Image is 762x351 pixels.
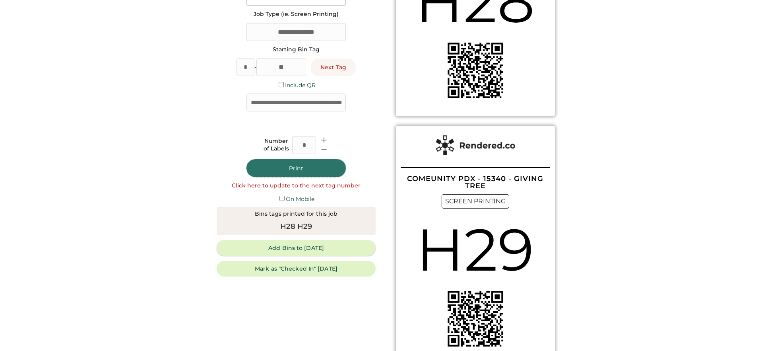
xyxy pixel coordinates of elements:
div: Job Type (ie. Screen Printing) [254,10,339,18]
div: Number of Labels [264,137,289,153]
button: Next Tag [311,58,356,76]
div: H29 [416,209,534,291]
label: Include QR [285,82,316,89]
button: Mark as "Checked In" [DATE] [217,261,376,277]
div: Starting Bin Tag [273,46,320,54]
img: Rendered%20Label%20Logo%402x.png [436,135,515,155]
div: H28 H29 [280,221,312,232]
div: - [254,63,256,71]
div: Click here to update to the next tag number [232,182,361,190]
div: COMEUNITY PDX - 15340 - GIVING TREE [401,175,550,189]
div: Bins tags printed for this job [255,210,337,218]
button: Print [246,159,346,177]
label: On Mobile [286,195,314,203]
div: SCREEN PRINTING [442,194,509,209]
button: Add Bins to [DATE] [217,240,376,256]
